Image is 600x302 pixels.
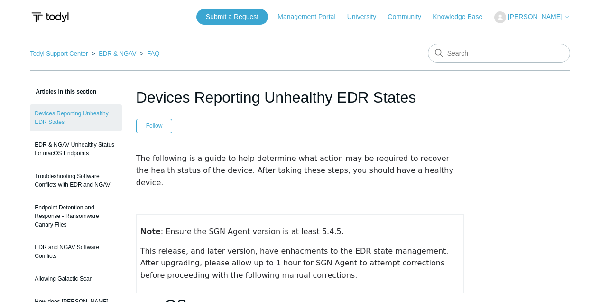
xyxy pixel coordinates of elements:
[433,12,492,22] a: Knowledge Base
[90,50,138,57] li: EDR & NGAV
[136,119,173,133] button: Follow Article
[30,9,70,26] img: Todyl Support Center Help Center home page
[99,50,136,57] a: EDR & NGAV
[30,238,122,265] a: EDR and NGAV Software Conflicts
[147,50,159,57] a: FAQ
[494,11,570,23] button: [PERSON_NAME]
[30,88,96,95] span: Articles in this section
[428,44,570,63] input: Search
[30,50,90,57] li: Todyl Support Center
[30,270,122,288] a: Allowing Galactic Scan
[30,198,122,234] a: Endpoint Detention and Response - Ransomware Canary Files
[347,12,386,22] a: University
[140,227,344,236] span: : Ensure the SGN Agent version is at least 5.4.5.
[140,227,161,236] strong: Note
[30,136,122,162] a: EDR & NGAV Unhealthy Status for macOS Endpoints
[30,104,122,131] a: Devices Reporting Unhealthy EDR States
[30,50,88,57] a: Todyl Support Center
[30,167,122,194] a: Troubleshooting Software Conflicts with EDR and NGAV
[136,154,456,187] span: The following is a guide to help determine what action may be required to recover the health stat...
[138,50,159,57] li: FAQ
[136,86,464,109] h1: Devices Reporting Unhealthy EDR States
[140,246,451,280] span: This release, and later version, have enhacments to the EDR state management. After upgrading, pl...
[388,12,431,22] a: Community
[277,12,345,22] a: Management Portal
[196,9,268,25] a: Submit a Request
[508,13,563,20] span: [PERSON_NAME]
